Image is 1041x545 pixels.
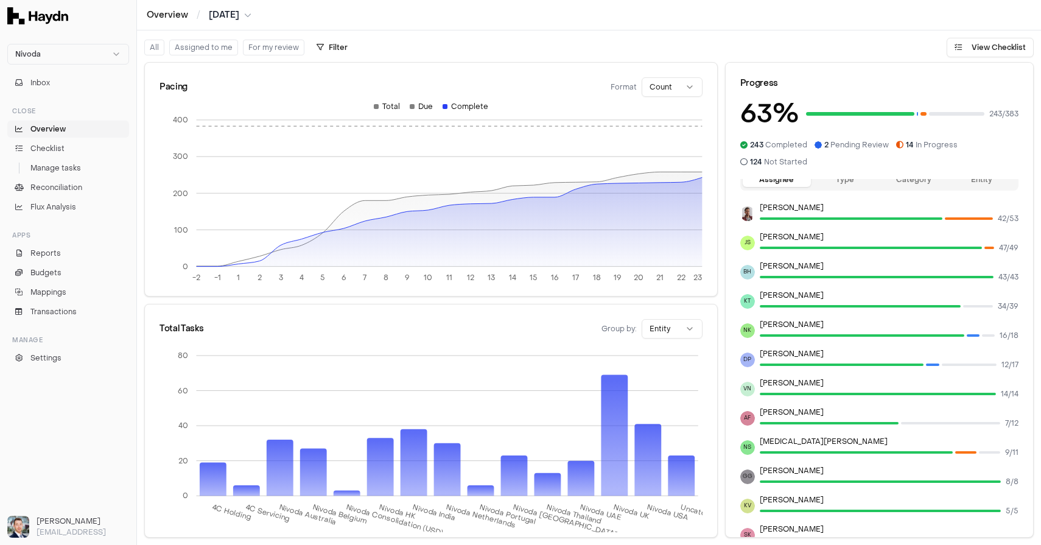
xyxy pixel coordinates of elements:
[446,502,517,530] tspan: Nivoda Netherlands
[412,502,457,523] tspan: Nivoda India
[760,437,1018,446] p: [MEDICAL_DATA][PERSON_NAME]
[30,143,65,154] span: Checklist
[1005,448,1018,457] span: 9 / 11
[906,140,958,150] span: In Progress
[345,502,445,538] tspan: Nivoda Consolidation (USD)
[192,273,200,283] tspan: -2
[1005,418,1018,428] span: 7 / 12
[7,74,129,91] button: Inbox
[1006,506,1018,516] span: 5 / 5
[740,353,755,367] span: DP
[384,273,388,283] tspan: 8
[743,172,811,187] button: Assignee
[614,273,622,283] tspan: 19
[379,502,417,521] tspan: Nivoda HK
[760,320,1018,329] p: [PERSON_NAME]
[740,499,755,513] span: KV
[948,172,1016,187] button: Entity
[147,9,251,21] nav: breadcrumb
[320,273,325,283] tspan: 5
[30,353,61,364] span: Settings
[760,261,1018,271] p: [PERSON_NAME]
[30,202,76,213] span: Flux Analysis
[237,273,240,283] tspan: 1
[173,152,188,161] tspan: 300
[677,273,685,283] tspan: 22
[178,421,188,431] tspan: 40
[1001,389,1018,399] span: 14 / 14
[572,273,579,283] tspan: 17
[7,101,129,121] div: Close
[580,502,623,523] tspan: Nivoda UAE
[906,140,914,150] span: 14
[211,502,253,522] tspan: 4C Holding
[740,528,755,543] span: SK
[760,407,1018,417] p: [PERSON_NAME]
[824,140,829,150] span: 2
[1001,360,1018,370] span: 12 / 17
[693,273,702,283] tspan: 23
[513,502,619,540] tspan: Nivoda [GEOGRAPHIC_DATA]
[1007,535,1018,545] span: 3 / 4
[178,351,188,360] tspan: 80
[7,330,129,350] div: Manage
[824,140,889,150] span: Pending Review
[740,236,755,250] span: JS
[479,502,538,527] tspan: Nivoda Portugal
[7,225,129,245] div: Apps
[446,273,452,283] tspan: 11
[750,157,807,167] span: Not Started
[159,323,203,335] div: Total Tasks
[7,284,129,301] a: Mappings
[593,273,601,283] tspan: 18
[740,206,755,221] img: JP Smit
[30,124,66,135] span: Overview
[750,140,763,150] span: 243
[7,350,129,367] a: Settings
[424,273,432,283] tspan: 10
[760,466,1018,476] p: [PERSON_NAME]
[740,94,799,133] h3: 63 %
[998,301,1018,311] span: 34 / 39
[159,81,188,93] div: Pacing
[750,157,762,167] span: 124
[740,77,1018,90] div: Progress
[740,411,755,426] span: AF
[194,9,203,21] span: /
[178,385,188,395] tspan: 60
[601,324,637,334] span: Group by:
[300,273,304,283] tspan: 4
[613,502,651,521] tspan: Nivoda UK
[1006,477,1018,487] span: 8 / 8
[879,172,947,187] button: Category
[7,199,129,216] a: Flux Analysis
[405,273,410,283] tspan: 9
[760,378,1018,388] p: [PERSON_NAME]
[278,273,282,283] tspan: 3
[169,40,238,55] button: Assigned to me
[174,225,188,235] tspan: 100
[7,264,129,281] a: Budgets
[245,502,292,524] tspan: 4C Servicing
[374,102,400,111] div: Total
[147,9,188,21] a: Overview
[183,262,188,272] tspan: 0
[760,495,1018,505] p: [PERSON_NAME]
[30,287,66,298] span: Mappings
[312,502,368,526] tspan: Nivoda Belgium
[30,77,50,88] span: Inbox
[329,43,348,52] span: Filter
[989,109,1018,119] span: 243 / 383
[550,273,558,283] tspan: 16
[183,491,188,501] tspan: 0
[7,140,129,157] a: Checklist
[209,9,239,21] span: [DATE]
[278,502,338,527] tspan: Nivoda Australia
[947,38,1034,57] button: View Checklist
[999,243,1018,253] span: 47 / 49
[740,440,755,455] span: NS
[214,273,221,283] tspan: -1
[173,189,188,199] tspan: 200
[760,349,1018,359] p: [PERSON_NAME]
[760,203,1018,213] p: [PERSON_NAME]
